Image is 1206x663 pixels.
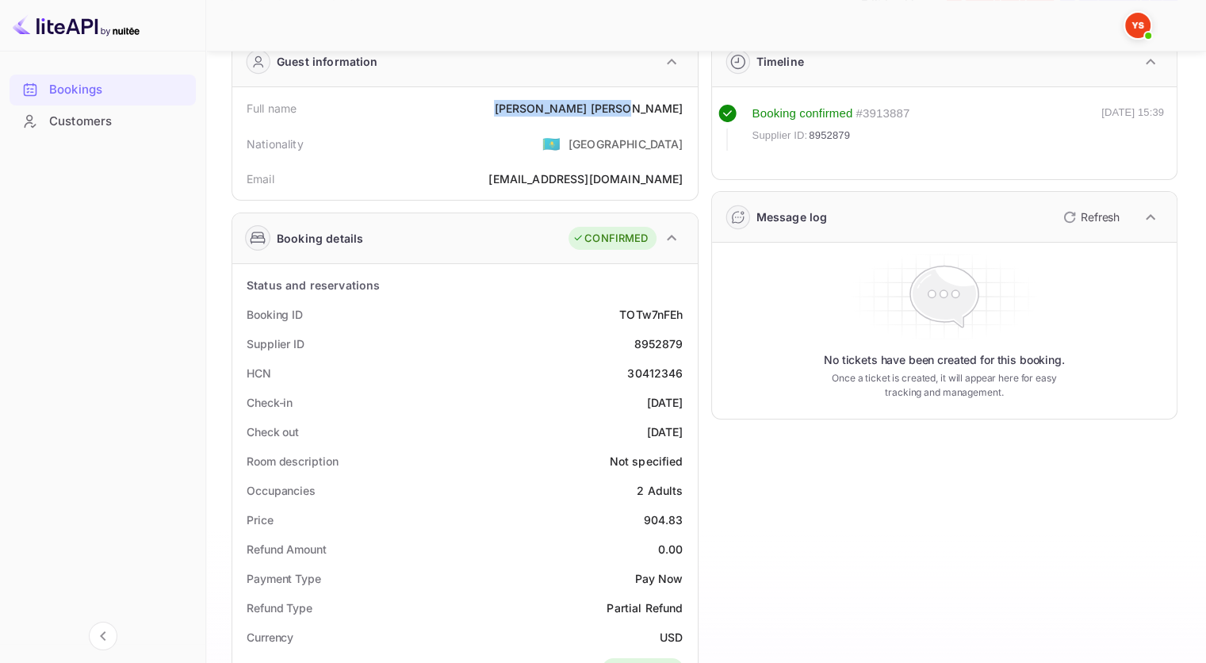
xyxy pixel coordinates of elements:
[247,100,297,117] div: Full name
[488,171,683,187] div: [EMAIL_ADDRESS][DOMAIN_NAME]
[637,482,683,499] div: 2 Adults
[809,128,850,144] span: 8952879
[1054,205,1126,230] button: Refresh
[627,365,683,381] div: 30412346
[247,277,380,293] div: Status and reservations
[572,231,648,247] div: CONFIRMED
[247,600,312,616] div: Refund Type
[660,629,683,646] div: USD
[1101,105,1164,151] div: [DATE] 15:39
[619,306,683,323] div: TOTw7nFEh
[752,128,808,144] span: Supplier ID:
[247,482,316,499] div: Occupancies
[494,100,683,117] div: [PERSON_NAME] [PERSON_NAME]
[247,335,304,352] div: Supplier ID
[247,570,321,587] div: Payment Type
[277,53,378,70] div: Guest information
[607,600,683,616] div: Partial Refund
[13,13,140,38] img: LiteAPI logo
[752,105,853,123] div: Booking confirmed
[247,512,274,528] div: Price
[647,423,683,440] div: [DATE]
[634,570,683,587] div: Pay Now
[247,453,338,469] div: Room description
[49,113,188,131] div: Customers
[247,629,293,646] div: Currency
[569,136,683,152] div: [GEOGRAPHIC_DATA]
[1125,13,1150,38] img: Yandex Support
[542,129,561,158] span: United States
[89,622,117,650] button: Collapse navigation
[647,394,683,411] div: [DATE]
[824,352,1065,368] p: No tickets have been created for this booking.
[10,106,196,137] div: Customers
[10,75,196,104] a: Bookings
[10,75,196,105] div: Bookings
[247,423,299,440] div: Check out
[247,171,274,187] div: Email
[658,541,683,558] div: 0.00
[247,394,293,411] div: Check-in
[856,105,909,123] div: # 3913887
[10,106,196,136] a: Customers
[49,81,188,99] div: Bookings
[247,541,327,558] div: Refund Amount
[820,371,1069,400] p: Once a ticket is created, it will appear here for easy tracking and management.
[247,306,303,323] div: Booking ID
[277,230,363,247] div: Booking details
[634,335,683,352] div: 8952879
[756,53,804,70] div: Timeline
[756,209,828,225] div: Message log
[1081,209,1120,225] p: Refresh
[644,512,683,528] div: 904.83
[247,365,271,381] div: HCN
[247,136,304,152] div: Nationality
[610,453,683,469] div: Not specified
